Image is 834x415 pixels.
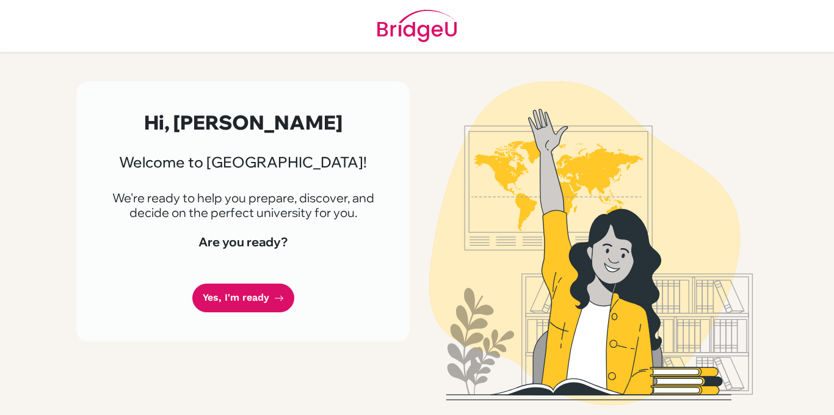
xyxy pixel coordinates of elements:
[106,153,380,171] h3: Welcome to [GEOGRAPHIC_DATA]!
[192,284,294,312] a: Yes, I'm ready
[106,111,380,134] h2: Hi, [PERSON_NAME]
[106,191,380,220] p: We're ready to help you prepare, discover, and decide on the perfect university for you.
[106,235,380,249] h4: Are you ready?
